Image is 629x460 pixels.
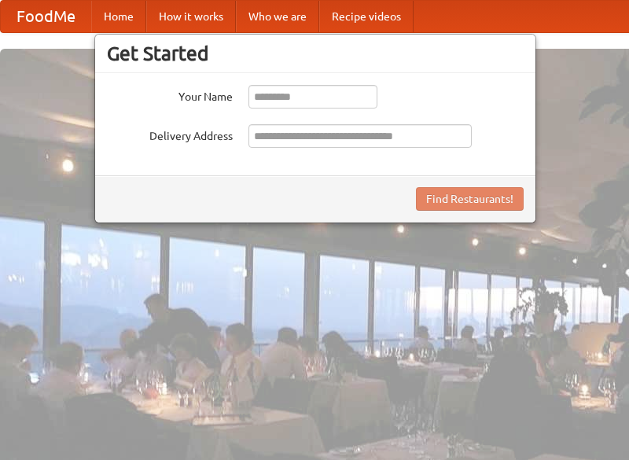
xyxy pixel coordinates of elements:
a: Who we are [236,1,319,32]
a: Recipe videos [319,1,414,32]
h3: Get Started [107,42,524,65]
a: FoodMe [1,1,91,32]
a: How it works [146,1,236,32]
a: Home [91,1,146,32]
label: Your Name [107,85,233,105]
label: Delivery Address [107,124,233,144]
button: Find Restaurants! [416,187,524,211]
